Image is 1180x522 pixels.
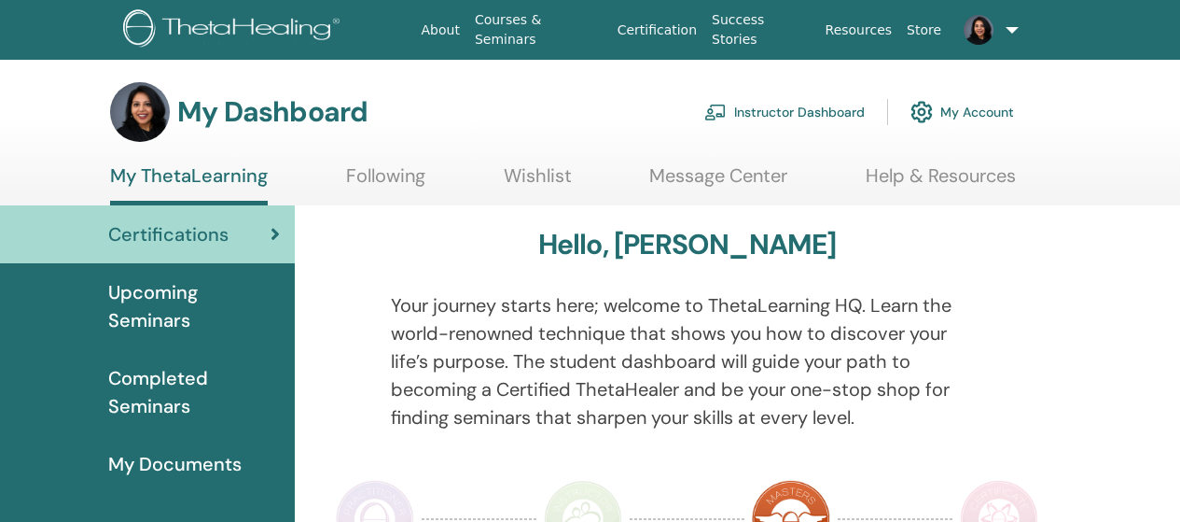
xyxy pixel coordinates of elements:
span: Certifications [108,220,229,248]
span: Completed Seminars [108,364,280,420]
a: Wishlist [504,164,572,201]
p: Your journey starts here; welcome to ThetaLearning HQ. Learn the world-renowned technique that sh... [391,291,984,431]
a: Message Center [649,164,787,201]
img: logo.png [123,9,346,51]
a: My Account [910,92,1014,133]
img: chalkboard-teacher.svg [704,104,727,120]
span: My Documents [108,450,242,478]
a: Resources [818,13,900,48]
h3: My Dashboard [177,95,368,129]
a: Store [899,13,949,48]
img: default.jpg [110,82,170,142]
a: Following [346,164,425,201]
a: Certification [610,13,704,48]
img: cog.svg [910,96,933,128]
h3: Hello, [PERSON_NAME] [538,228,837,261]
a: Success Stories [704,3,817,57]
a: Courses & Seminars [467,3,610,57]
a: My ThetaLearning [110,164,268,205]
img: default.jpg [964,15,993,45]
a: Help & Resources [866,164,1016,201]
a: About [414,13,467,48]
a: Instructor Dashboard [704,92,865,133]
span: Upcoming Seminars [108,278,280,334]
